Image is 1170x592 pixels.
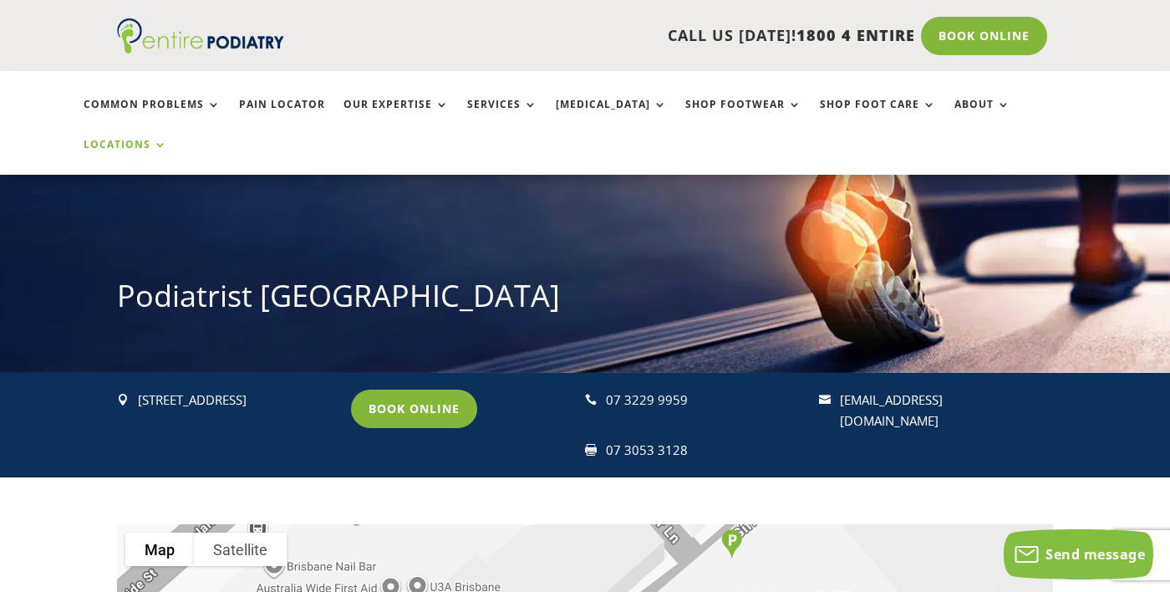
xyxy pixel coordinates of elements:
[117,40,284,57] a: Entire Podiatry
[239,99,325,135] a: Pain Locator
[138,390,337,411] p: [STREET_ADDRESS]
[819,394,831,406] span: 
[1045,545,1145,564] span: Send message
[117,394,129,406] span: 
[796,25,915,45] span: 1800 4 ENTIRE
[685,99,801,135] a: Shop Footwear
[84,99,221,135] a: Common Problems
[194,533,287,566] button: Show satellite imagery
[715,523,749,565] div: Parking
[585,394,597,406] span: 
[606,390,805,411] div: 07 3229 9959
[585,444,597,456] span: 
[84,139,167,175] a: Locations
[117,18,284,54] img: logo (1)
[117,275,1053,325] h1: Podiatrist [GEOGRAPHIC_DATA]
[467,99,537,135] a: Services
[1004,529,1153,579] button: Send message
[840,391,943,430] a: [EMAIL_ADDRESS][DOMAIN_NAME]
[606,440,805,462] div: 07 3053 3128
[954,99,1010,135] a: About
[820,99,936,135] a: Shop Foot Care
[921,17,1047,55] a: Book Online
[331,25,915,47] p: CALL US [DATE]!
[125,533,194,566] button: Show street map
[343,99,449,135] a: Our Expertise
[556,99,667,135] a: [MEDICAL_DATA]
[351,390,477,428] a: Book Online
